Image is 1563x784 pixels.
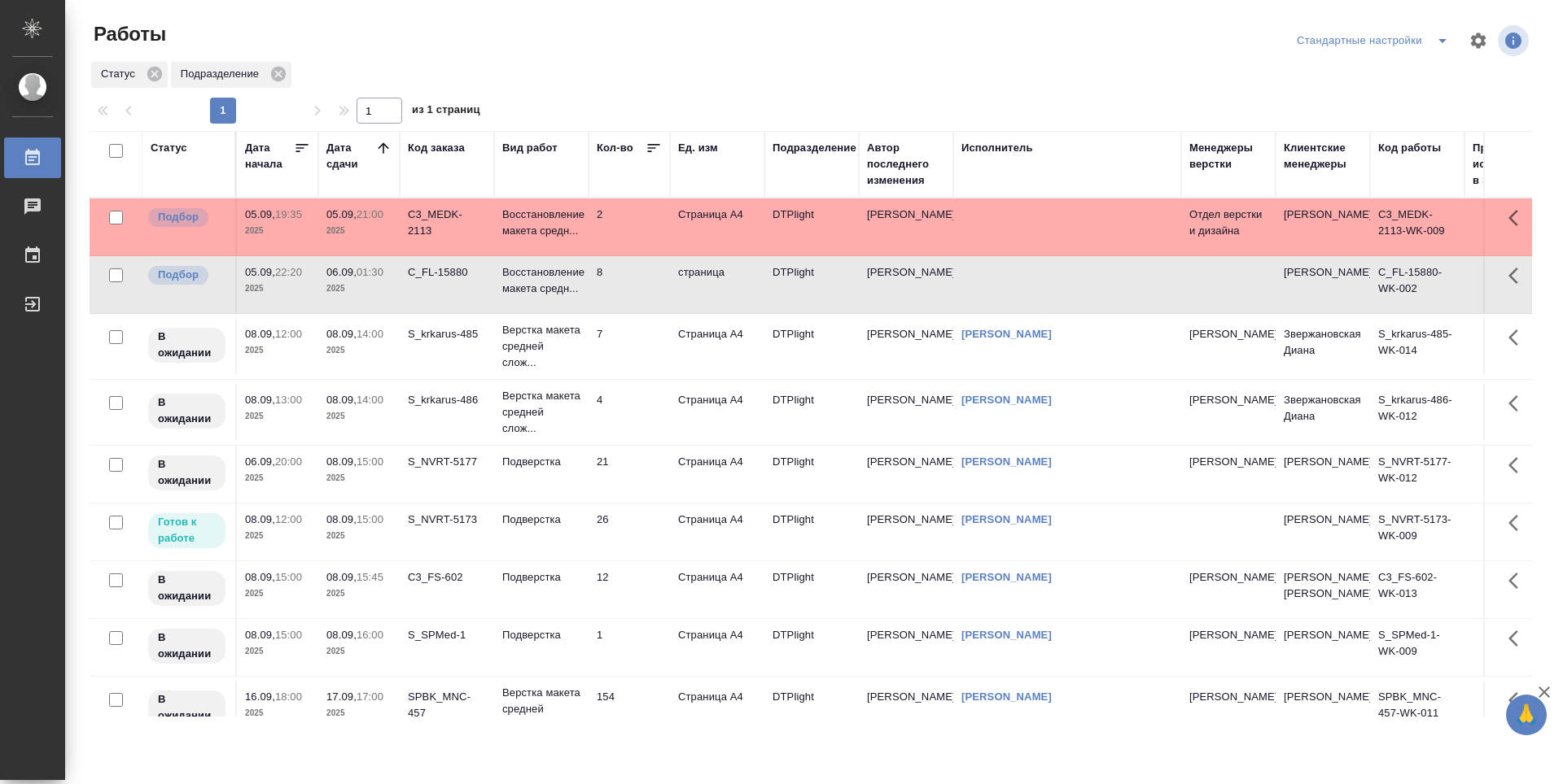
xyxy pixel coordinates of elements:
[502,140,558,156] div: Вид работ
[1499,446,1538,485] button: Здесь прячутся важные кнопки
[589,561,670,618] td: 12
[158,514,216,547] p: Готов к работе
[764,256,859,313] td: DTPlight
[158,209,199,225] p: Подбор
[1189,454,1267,470] p: [PERSON_NAME]
[245,586,310,602] p: 2025
[275,328,302,340] p: 12:00
[147,264,227,286] div: Можно подбирать исполнителей
[764,619,859,676] td: DTPlight
[1499,256,1538,295] button: Здесь прячутся важные кнопки
[1276,384,1370,441] td: Звержановская Диана
[408,454,486,470] div: S_NVRT-5177
[408,689,486,721] div: SPBK_MNC-457
[961,455,1052,468] a: [PERSON_NAME]
[408,326,486,342] div: S_krkarus-485
[326,408,392,425] p: 2025
[412,100,480,124] span: из 1 страниц
[961,690,1052,703] a: [PERSON_NAME]
[1513,698,1540,732] span: 🙏
[764,446,859,503] td: DTPlight
[670,446,764,503] td: Страница А4
[1189,689,1267,705] p: [PERSON_NAME]
[357,455,383,468] p: 15:00
[773,140,856,156] div: Подразделение
[1189,569,1267,586] p: [PERSON_NAME]
[1284,140,1362,172] div: Клиентские менеджеры
[408,569,486,586] div: C3_FS-602
[147,569,227,608] div: Исполнитель назначен, приступать к работе пока рано
[275,571,302,583] p: 15:00
[502,685,580,734] p: Верстка макета средней слож...
[1378,140,1441,156] div: Код работы
[589,318,670,375] td: 7
[326,705,392,721] p: 2025
[678,140,718,156] div: Ед. изм
[670,619,764,676] td: Страница А4
[589,256,670,313] td: 8
[275,455,302,468] p: 20:00
[502,388,580,437] p: Верстка макета средней слож...
[670,561,764,618] td: Страница А4
[245,455,275,468] p: 06.09,
[326,342,392,359] p: 2025
[326,223,392,239] p: 2025
[502,207,580,239] p: Восстановление макета средн...
[502,322,580,371] p: Верстка макета средней слож...
[245,328,275,340] p: 08.09,
[245,140,294,172] div: Дата начала
[589,619,670,676] td: 1
[1370,503,1464,560] td: S_NVRT-5173-WK-009
[764,561,859,618] td: DTPlight
[670,503,764,560] td: Страница А4
[502,512,580,528] p: Подверстка
[1506,695,1547,735] button: 🙏
[859,561,953,618] td: [PERSON_NAME]
[961,328,1052,340] a: [PERSON_NAME]
[408,264,486,281] div: C_FL-15880
[158,267,199,283] p: Подбор
[357,513,383,525] p: 15:00
[326,643,392,660] p: 2025
[589,446,670,503] td: 21
[357,328,383,340] p: 14:00
[670,198,764,255] td: Страница А4
[1370,198,1464,255] td: C3_MEDK-2113-WK-009
[670,256,764,313] td: страница
[357,266,383,278] p: 01:30
[147,326,227,364] div: Исполнитель назначен, приступать к работе пока рано
[147,512,227,550] div: Исполнитель может приступить к работе
[245,394,275,406] p: 08.09,
[245,208,275,220] p: 05.09,
[1293,28,1459,54] div: split button
[502,569,580,586] p: Подверстка
[589,198,670,255] td: 2
[859,503,953,560] td: [PERSON_NAME]
[597,140,633,156] div: Кол-во
[147,454,227,492] div: Исполнитель назначен, приступать к работе пока рано
[245,571,275,583] p: 08.09,
[764,384,859,441] td: DTPlight
[408,512,486,528] div: S_NVRT-5173
[158,691,216,724] p: В ожидании
[147,392,227,430] div: Исполнитель назначен, приступать к работе пока рано
[1473,140,1546,189] div: Прогресс исполнителя в SC
[1499,681,1538,720] button: Здесь прячутся важные кнопки
[1276,446,1370,503] td: [PERSON_NAME]
[1189,140,1267,172] div: Менеджеры верстки
[181,66,265,82] p: Подразделение
[859,681,953,738] td: [PERSON_NAME]
[245,342,310,359] p: 2025
[859,198,953,255] td: [PERSON_NAME]
[1189,627,1267,643] p: [PERSON_NAME]
[670,384,764,441] td: Страница А4
[408,207,486,239] div: C3_MEDK-2113
[357,690,383,703] p: 17:00
[245,643,310,660] p: 2025
[961,513,1052,525] a: [PERSON_NAME]
[147,627,227,665] div: Исполнитель назначен, приступать к работе пока рано
[275,266,302,278] p: 22:20
[1370,256,1464,313] td: C_FL-15880-WK-002
[91,62,168,88] div: Статус
[1370,681,1464,738] td: SPBK_MNC-457-WK-011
